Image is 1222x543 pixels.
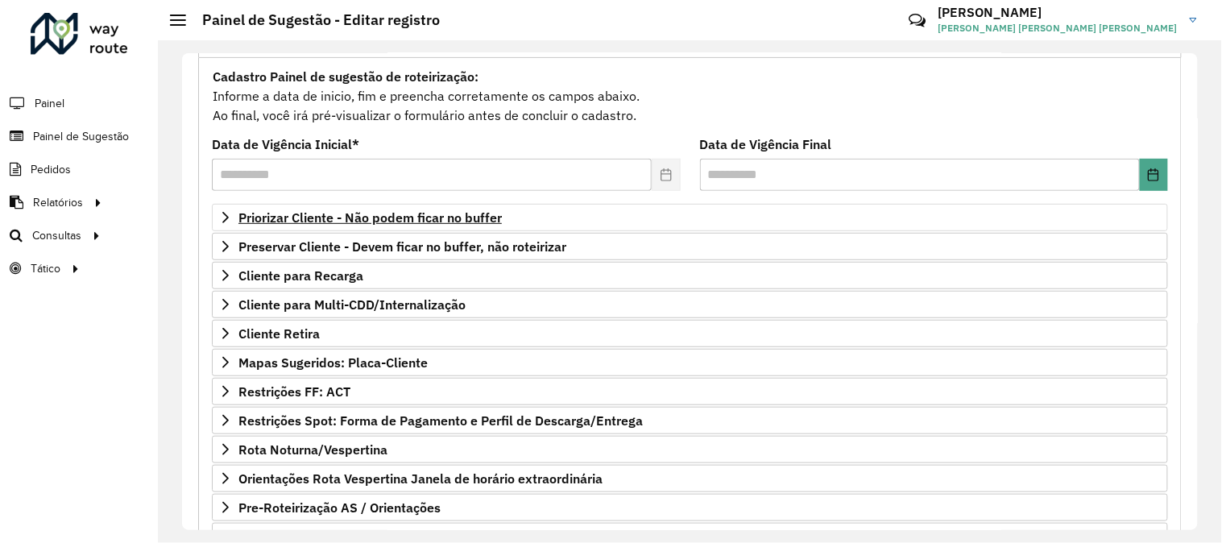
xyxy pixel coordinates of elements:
[900,3,934,38] a: Contato Rápido
[1140,159,1168,191] button: Choose Date
[238,240,566,253] span: Preservar Cliente - Devem ficar no buffer, não roteirizar
[238,298,466,311] span: Cliente para Multi-CDD/Internalização
[238,356,428,369] span: Mapas Sugeridos: Placa-Cliente
[212,66,1168,126] div: Informe a data de inicio, fim e preencha corretamente os campos abaixo. Ao final, você irá pré-vi...
[212,494,1168,521] a: Pre-Roteirização AS / Orientações
[700,135,832,154] label: Data de Vigência Final
[212,349,1168,376] a: Mapas Sugeridos: Placa-Cliente
[212,378,1168,405] a: Restrições FF: ACT
[212,320,1168,347] a: Cliente Retira
[213,68,478,85] strong: Cadastro Painel de sugestão de roteirização:
[238,385,350,398] span: Restrições FF: ACT
[238,211,502,224] span: Priorizar Cliente - Não podem ficar no buffer
[212,465,1168,492] a: Orientações Rota Vespertina Janela de horário extraordinária
[212,262,1168,289] a: Cliente para Recarga
[238,443,387,456] span: Rota Noturna/Vespertina
[212,436,1168,463] a: Rota Noturna/Vespertina
[212,135,359,154] label: Data de Vigência Inicial
[238,414,643,427] span: Restrições Spot: Forma de Pagamento e Perfil de Descarga/Entrega
[238,530,352,543] span: Outras Orientações
[31,260,60,277] span: Tático
[938,21,1178,35] span: [PERSON_NAME] [PERSON_NAME] [PERSON_NAME]
[238,501,441,514] span: Pre-Roteirização AS / Orientações
[212,204,1168,231] a: Priorizar Cliente - Não podem ficar no buffer
[212,291,1168,318] a: Cliente para Multi-CDD/Internalização
[238,269,363,282] span: Cliente para Recarga
[212,407,1168,434] a: Restrições Spot: Forma de Pagamento e Perfil de Descarga/Entrega
[238,327,320,340] span: Cliente Retira
[32,227,81,244] span: Consultas
[33,194,83,211] span: Relatórios
[938,5,1178,20] h3: [PERSON_NAME]
[186,11,440,29] h2: Painel de Sugestão - Editar registro
[33,128,129,145] span: Painel de Sugestão
[238,472,603,485] span: Orientações Rota Vespertina Janela de horário extraordinária
[35,95,64,112] span: Painel
[31,161,71,178] span: Pedidos
[212,233,1168,260] a: Preservar Cliente - Devem ficar no buffer, não roteirizar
